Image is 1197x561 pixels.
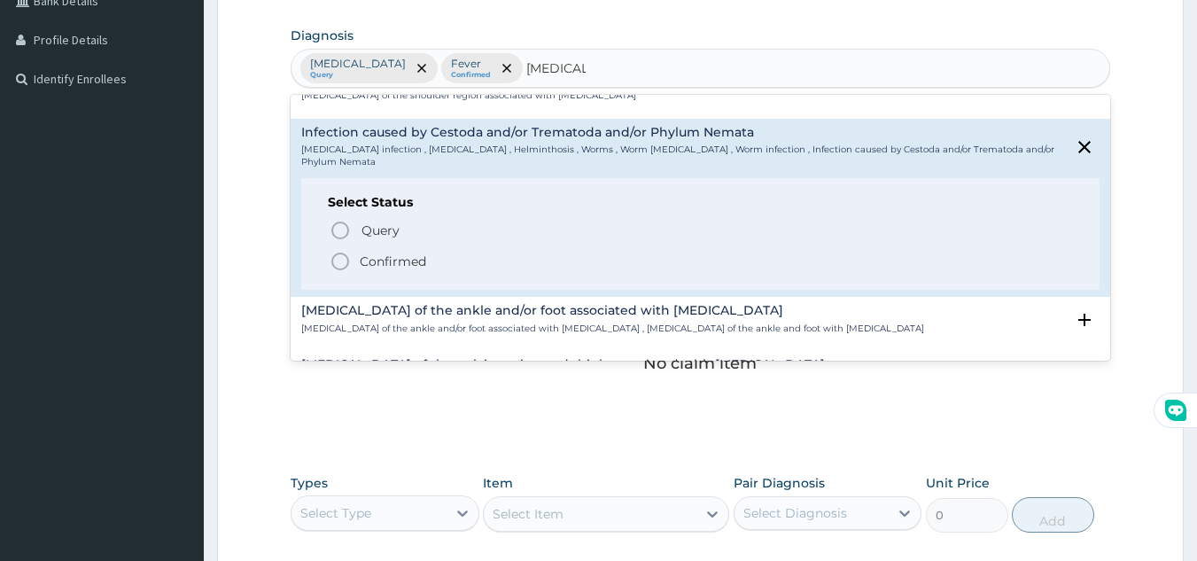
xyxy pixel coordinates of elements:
[328,196,1074,209] h6: Select Status
[1074,136,1095,158] i: close select status
[291,27,354,44] label: Diagnosis
[643,355,757,372] p: No claim item
[301,323,924,335] p: [MEDICAL_DATA] of the ankle and/or foot associated with [MEDICAL_DATA] , [MEDICAL_DATA] of the an...
[301,90,776,102] p: [MEDICAL_DATA] of the shoulder region associated with [MEDICAL_DATA]
[926,474,990,492] label: Unit Price
[743,504,847,522] div: Select Diagnosis
[1074,309,1095,331] i: open select status
[483,474,513,492] label: Item
[734,474,825,492] label: Pair Diagnosis
[499,60,515,76] span: remove selection option
[301,126,1066,139] h4: Infection caused by Cestoda and/or Trematoda and/or Phylum Nemata
[310,71,406,80] small: Query
[414,60,430,76] span: remove selection option
[1012,497,1094,533] button: Add
[330,220,351,241] i: status option query
[300,504,371,522] div: Select Type
[291,476,328,491] label: Types
[361,222,400,239] span: Query
[310,57,406,71] p: [MEDICAL_DATA]
[330,251,351,272] i: status option filled
[451,57,491,71] p: Fever
[301,144,1066,169] p: [MEDICAL_DATA] infection , [MEDICAL_DATA] , Helminthosis , Worms , Worm [MEDICAL_DATA] , Worm inf...
[301,304,924,317] h4: [MEDICAL_DATA] of the ankle and/or foot associated with [MEDICAL_DATA]
[301,358,825,371] h4: [MEDICAL_DATA] of the pelvic region and thigh associated with [MEDICAL_DATA]
[360,253,426,270] p: Confirmed
[451,71,491,80] small: Confirmed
